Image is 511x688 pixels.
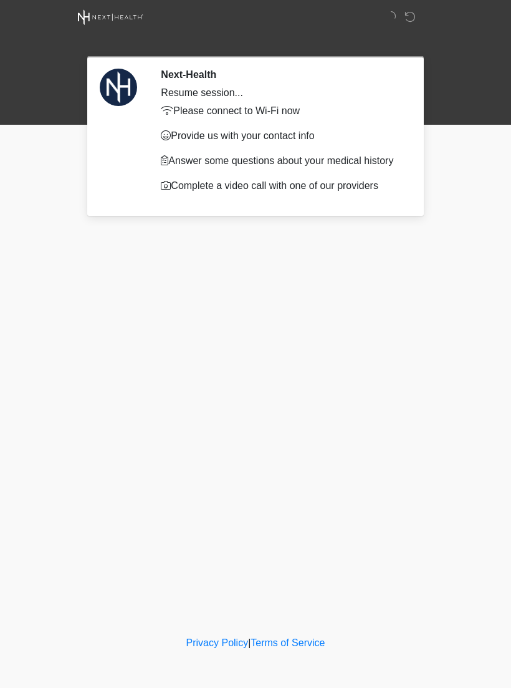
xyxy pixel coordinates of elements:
div: Resume session... [161,85,402,100]
p: Please connect to Wi-Fi now [161,104,402,119]
a: Privacy Policy [186,637,249,648]
p: Answer some questions about your medical history [161,153,402,168]
img: Agent Avatar [100,69,137,106]
img: Next-Health Logo [78,9,143,25]
p: Provide us with your contact info [161,128,402,143]
a: Terms of Service [251,637,325,648]
p: Complete a video call with one of our providers [161,178,402,193]
a: | [248,637,251,648]
h2: Next-Health [161,69,402,80]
